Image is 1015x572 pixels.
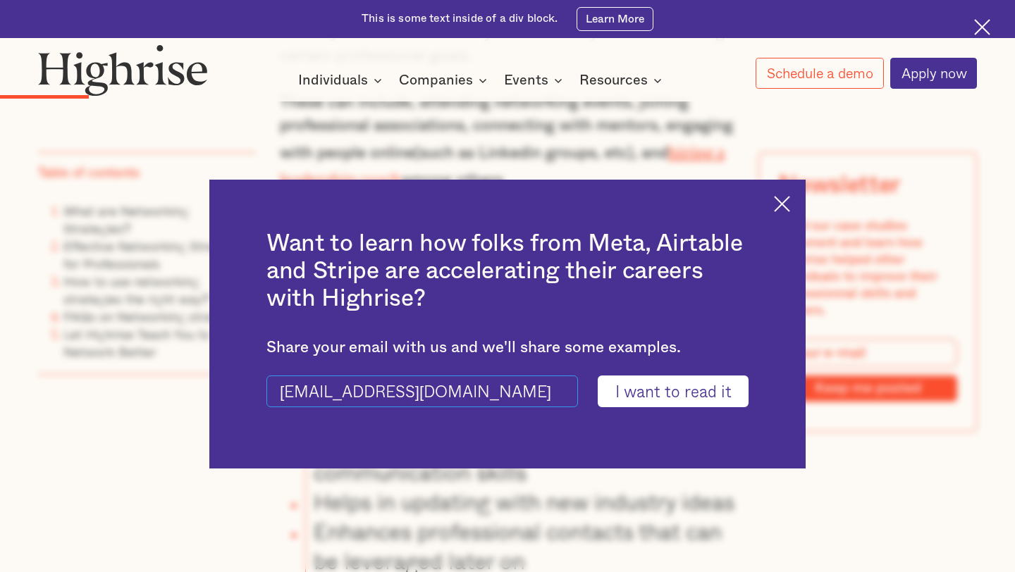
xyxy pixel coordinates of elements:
div: This is some text inside of a div block. [362,11,558,26]
input: Your work email [266,375,578,407]
div: Resources [579,72,666,89]
a: Apply now [890,58,977,89]
div: Companies [399,72,491,89]
div: Individuals [298,72,368,89]
div: Individuals [298,72,386,89]
div: Events [504,72,548,89]
a: Learn More [577,7,653,32]
form: current-ascender-blog-article-modal-form [266,375,749,407]
div: Companies [399,72,473,89]
img: Highrise logo [38,44,208,96]
img: Cross icon [974,19,990,35]
div: Resources [579,72,648,89]
div: Share your email with us and we'll share some examples. [266,338,749,357]
a: Schedule a demo [756,58,883,89]
img: Cross icon [774,196,790,212]
h2: Want to learn how folks from Meta, Airtable and Stripe are accelerating their careers with Highrise? [266,230,749,313]
div: Events [504,72,567,89]
input: I want to read it [598,375,749,407]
